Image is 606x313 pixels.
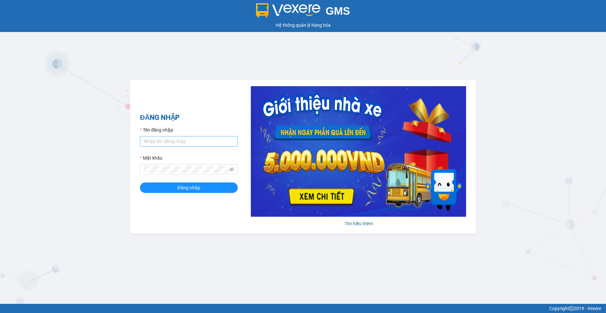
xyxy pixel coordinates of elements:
span: eye-invisible [229,167,234,172]
div: Tìm hiểu thêm [251,220,466,227]
span: copyright [569,306,574,311]
div: Copyright 2019 - Vexere [5,305,601,312]
span: Đăng nhập [177,184,200,191]
label: Tên đăng nhập [140,126,173,133]
h2: ĐĂNG NHẬP [140,112,238,123]
label: Mật khẩu [140,154,162,162]
a: GMS [256,10,350,15]
input: Mật khẩu [144,166,228,173]
div: Hệ thống quản lý hàng hóa [2,22,604,29]
button: Đăng nhập [140,182,238,193]
span: GMS [326,5,350,17]
img: banner-0 [251,86,466,217]
img: logo 2 [256,3,321,18]
input: Tên đăng nhập [140,136,238,147]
